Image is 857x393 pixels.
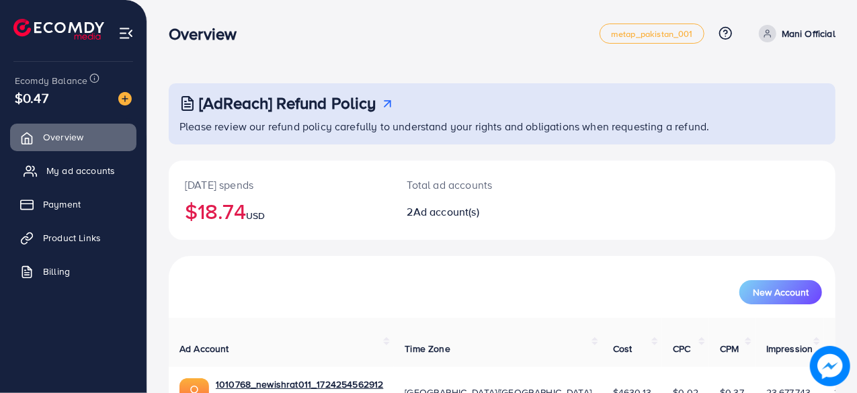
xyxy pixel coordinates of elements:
[10,224,136,251] a: Product Links
[43,265,70,278] span: Billing
[407,206,542,218] h2: 2
[407,177,542,193] p: Total ad accounts
[10,191,136,218] a: Payment
[10,157,136,184] a: My ad accounts
[600,24,704,44] a: metap_pakistan_001
[753,288,809,297] span: New Account
[185,177,375,193] p: [DATE] spends
[118,92,132,105] img: image
[43,231,101,245] span: Product Links
[766,342,813,355] span: Impression
[179,342,229,355] span: Ad Account
[46,164,115,177] span: My ad accounts
[613,342,632,355] span: Cost
[169,24,247,44] h3: Overview
[118,26,134,41] img: menu
[179,118,827,134] p: Please review our refund policy carefully to understand your rights and obligations when requesti...
[199,93,376,113] h3: [AdReach] Refund Policy
[43,130,83,144] span: Overview
[739,280,822,304] button: New Account
[43,198,81,211] span: Payment
[720,342,739,355] span: CPM
[413,204,479,219] span: Ad account(s)
[405,342,450,355] span: Time Zone
[15,88,48,107] span: $0.47
[13,19,104,40] img: logo
[246,209,265,222] span: USD
[673,342,690,355] span: CPC
[753,25,835,42] a: Mani Official
[10,258,136,285] a: Billing
[15,74,87,87] span: Ecomdy Balance
[611,30,693,38] span: metap_pakistan_001
[810,346,850,386] img: image
[10,124,136,150] a: Overview
[216,378,383,391] a: 1010768_newishrat011_1724254562912
[782,26,835,42] p: Mani Official
[185,198,375,224] h2: $18.74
